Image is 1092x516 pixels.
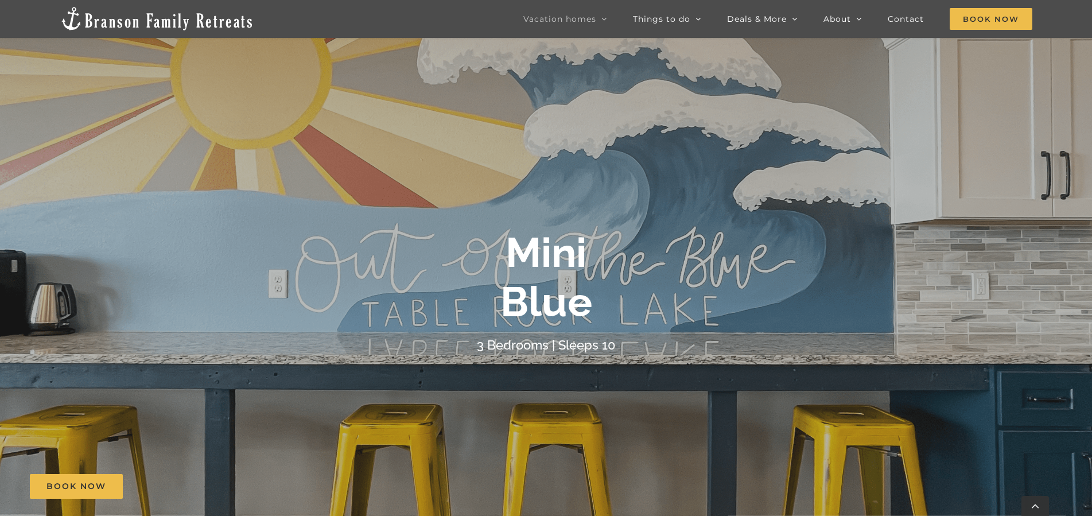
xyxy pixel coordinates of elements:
[823,15,851,23] span: About
[633,15,690,23] span: Things to do
[60,6,254,32] img: Branson Family Retreats Logo
[46,482,106,491] span: Book Now
[823,1,862,37] a: About
[500,228,592,326] b: Mini Blue
[523,1,1032,37] nav: Main Menu Sticky
[477,337,616,352] h4: 3 Bedrooms | Sleeps 10
[888,1,924,37] a: Contact
[888,15,924,23] span: Contact
[633,1,701,37] a: Things to do
[30,474,123,499] a: Book Now
[523,15,596,23] span: Vacation homes
[950,8,1032,30] span: Book Now
[727,15,787,23] span: Deals & More
[523,1,607,37] a: Vacation homes
[727,1,798,37] a: Deals & More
